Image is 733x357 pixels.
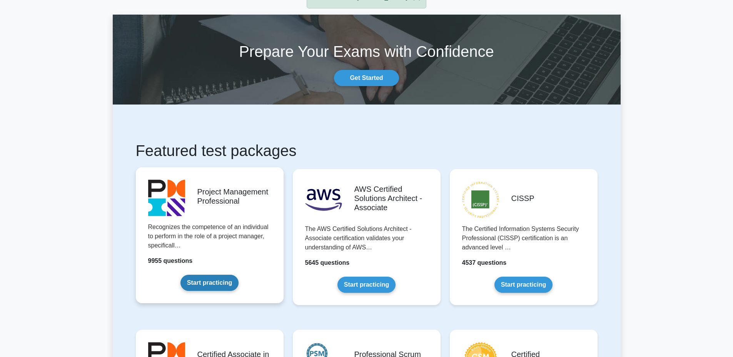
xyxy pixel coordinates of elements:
[180,275,239,291] a: Start practicing
[334,70,399,86] a: Get Started
[494,277,553,293] a: Start practicing
[337,277,396,293] a: Start practicing
[113,42,621,61] h1: Prepare Your Exams with Confidence
[136,141,598,160] h1: Featured test packages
